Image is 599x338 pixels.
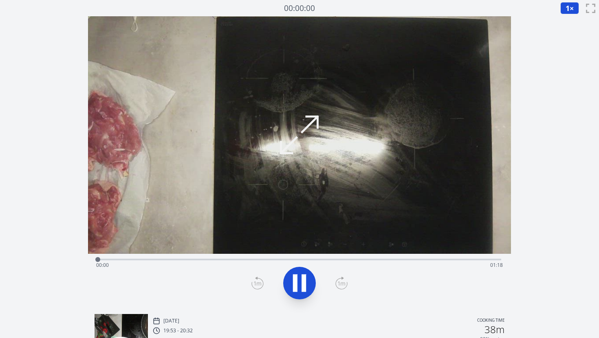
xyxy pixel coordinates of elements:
h2: 38m [484,325,504,334]
span: 01:18 [490,262,503,268]
p: 19:53 - 20:32 [163,327,193,334]
a: 00:00:00 [284,2,315,14]
span: 1 [566,3,570,13]
p: [DATE] [163,318,179,324]
button: 1× [560,2,579,14]
p: Cooking time [477,317,504,325]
